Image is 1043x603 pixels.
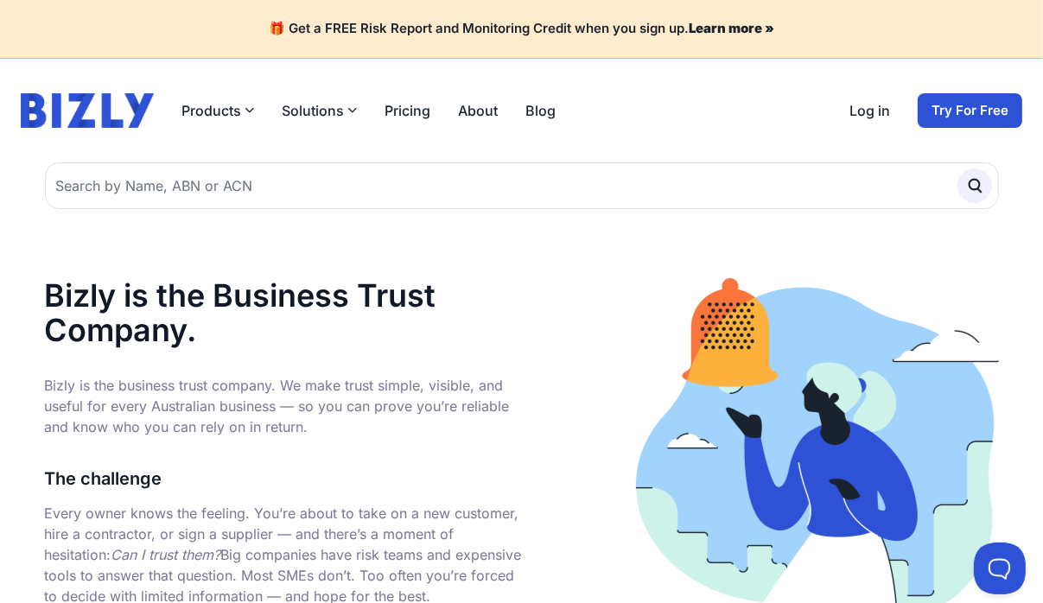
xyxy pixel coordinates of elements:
h4: 🎁 Get a FREE Risk Report and Monitoring Credit when you sign up. [21,21,1022,37]
input: Search by Name, ABN or ACN [45,162,999,209]
iframe: Toggle Customer Support [974,543,1026,594]
h3: The challenge [45,465,522,492]
button: Solutions [282,100,357,121]
button: Products [181,100,254,121]
a: About [458,100,498,121]
a: Blog [525,100,556,121]
p: Bizly is the business trust company. We make trust simple, visible, and useful for every Australi... [45,375,522,437]
a: Pricing [385,100,430,121]
h1: Bizly is the Business Trust Company. [45,278,522,347]
a: Learn more » [689,20,774,36]
a: Try For Free [918,93,1022,128]
em: Can I trust them? [111,546,221,563]
a: Log in [849,100,890,121]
